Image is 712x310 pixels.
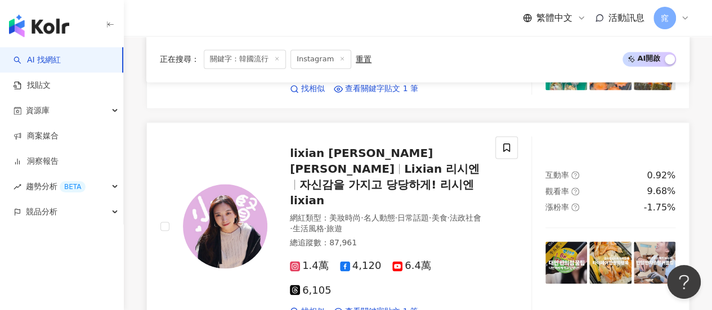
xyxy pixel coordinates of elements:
[326,224,342,233] span: 旅遊
[160,55,199,64] span: 正在搜尋 ：
[292,224,324,233] span: 生活風格
[290,260,329,272] span: 1.4萬
[290,178,474,207] span: 자신감을 가지고 당당하게! 리시엔 lixian
[60,181,86,192] div: BETA
[290,213,482,235] div: 網紅類型 ：
[545,170,569,179] span: 互動率
[345,83,418,95] span: 查看關鍵字貼文 1 筆
[395,213,397,222] span: ·
[14,55,61,66] a: searchAI 找網紅
[26,98,50,123] span: 資源庫
[290,146,433,176] span: lixian [PERSON_NAME] [PERSON_NAME]
[334,83,418,95] a: 查看關鍵字貼文 1 筆
[324,224,326,233] span: ·
[545,203,569,212] span: 漲粉率
[450,213,481,222] span: 法政社會
[26,199,57,224] span: 競品分析
[14,80,51,91] a: 找貼文
[14,183,21,191] span: rise
[290,224,292,233] span: ·
[571,187,579,195] span: question-circle
[571,171,579,179] span: question-circle
[290,50,351,69] span: Instagram
[301,83,325,95] span: 找相似
[447,213,449,222] span: ·
[9,15,69,37] img: logo
[290,284,332,296] span: 6,105
[647,169,675,182] div: 0.92%
[290,237,482,249] div: 總追蹤數 ： 87,961
[429,213,431,222] span: ·
[431,213,447,222] span: 美食
[290,83,325,95] a: 找相似
[392,260,431,272] span: 6.4萬
[26,174,86,199] span: 趨勢分析
[589,241,631,283] img: post-image
[14,131,59,142] a: 商案媒合
[643,201,675,214] div: -1.75%
[536,12,572,24] span: 繁體中文
[661,12,669,24] span: 窕
[361,213,363,222] span: ·
[545,241,587,283] img: post-image
[204,50,286,69] span: 關鍵字：韓國流行
[397,213,429,222] span: 日常話題
[647,185,675,197] div: 9.68%
[608,12,644,23] span: 活動訊息
[571,203,579,211] span: question-circle
[183,184,267,268] img: KOL Avatar
[667,265,701,299] iframe: Help Scout Beacon - Open
[14,156,59,167] a: 洞察報告
[545,187,569,196] span: 觀看率
[634,241,675,283] img: post-image
[340,260,382,272] span: 4,120
[356,55,371,64] div: 重置
[329,213,361,222] span: 美妝時尚
[404,162,480,176] span: Lixian 리시엔
[363,213,395,222] span: 名人動態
